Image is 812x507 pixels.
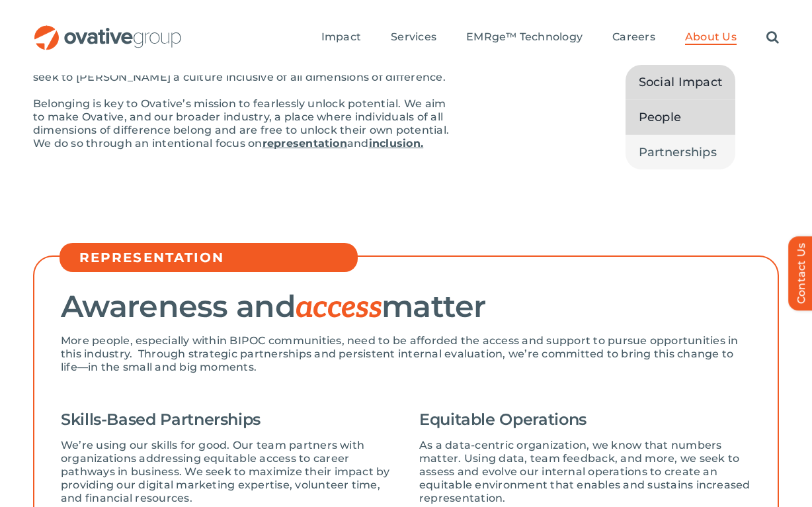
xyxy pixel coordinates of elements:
[61,439,399,505] p: We’re using our skills for good. Our team partners with organizations addressing equitable access...
[321,17,779,59] nav: Menu
[321,30,361,45] a: Impact
[639,143,717,161] span: Partnerships
[612,30,655,45] a: Careers
[61,410,399,429] h4: Skills-Based Partnerships
[685,30,737,45] a: About Us
[391,30,436,44] span: Services
[639,73,723,91] span: Social Impact
[79,250,351,265] h5: REPRESENTATION
[419,439,751,505] p: As a data-centric organization, we know that numbers matter. Using data, team feedback, and more,...
[33,97,454,150] p: Belonging is key to Ovative’s mission to fearlessly unlock potential. We aim to make Ovative, and...
[612,30,655,44] span: Careers
[626,100,736,134] a: People
[626,65,736,99] a: Social Impact
[766,30,779,45] a: Search
[419,410,751,429] h4: Equitable Operations
[626,135,736,169] a: Partnerships
[33,24,183,36] a: OG_Full_horizontal_RGB
[321,30,361,44] span: Impact
[466,30,583,44] span: EMRge™ Technology
[296,289,382,326] span: access
[61,290,751,324] h2: Awareness and matter
[61,334,751,374] p: More people, especially within BIPOC communities, need to be afforded the access and support to p...
[639,108,682,126] span: People
[466,30,583,45] a: EMRge™ Technology
[685,30,737,44] span: About Us
[369,137,423,150] a: inclusion.
[347,137,369,150] span: and
[263,137,347,150] a: representation
[391,30,436,45] a: Services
